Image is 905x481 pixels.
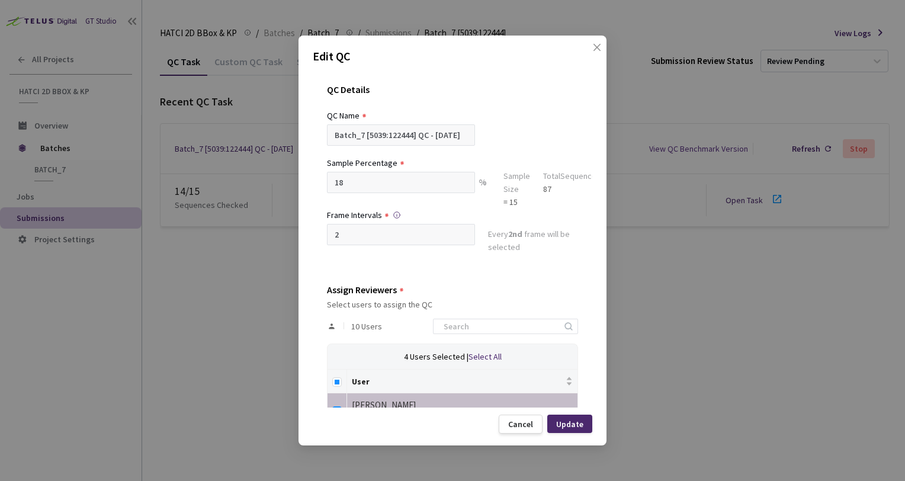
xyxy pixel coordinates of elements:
[313,47,592,65] p: Edit QC
[327,84,578,109] div: QC Details
[327,172,475,193] input: e.g. 10
[327,224,475,245] input: Enter frame interval
[352,398,573,412] div: [PERSON_NAME]
[475,172,490,209] div: %
[503,169,530,195] div: Sample Size
[437,319,563,334] input: Search
[352,377,563,386] span: User
[327,300,578,309] div: Select users to assign the QC
[327,109,360,122] div: QC Name
[508,229,522,239] strong: 2nd
[347,370,578,393] th: User
[327,209,382,222] div: Frame Intervals
[488,227,578,256] div: Every frame will be selected
[327,156,397,169] div: Sample Percentage
[556,419,583,429] div: Update
[468,351,502,362] span: Select All
[508,419,533,429] div: Cancel
[592,43,602,76] span: close
[503,195,530,209] div: = 15
[327,284,397,295] div: Assign Reviewers
[351,322,382,331] span: 10 Users
[543,169,601,182] div: Total Sequences
[580,43,599,62] button: Close
[543,182,601,195] div: 87
[404,351,468,362] span: 4 Users Selected |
